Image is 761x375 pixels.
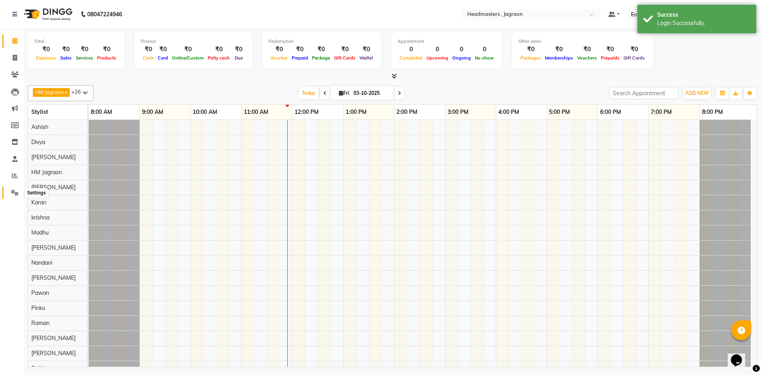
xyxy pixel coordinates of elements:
[518,38,647,45] div: Other sales
[547,106,572,118] a: 5:00 PM
[268,38,375,45] div: Redemption
[31,229,49,236] span: Madhu
[34,38,118,45] div: Total
[233,55,245,61] span: Due
[206,45,232,54] div: ₹0
[74,45,95,54] div: ₹0
[87,3,122,25] b: 08047224946
[424,55,450,61] span: Upcoming
[299,87,319,99] span: Today
[242,106,270,118] a: 11:00 AM
[398,38,496,45] div: Appointment
[450,55,473,61] span: Ongoing
[268,45,290,54] div: ₹0
[170,55,206,61] span: Online/Custom
[35,89,64,95] span: HM Jagraon
[398,55,424,61] span: Completed
[31,244,76,251] span: [PERSON_NAME]
[398,45,424,54] div: 0
[34,55,58,61] span: Expenses
[64,89,67,95] a: x
[446,106,470,118] a: 3:00 PM
[394,106,419,118] a: 2:00 PM
[20,3,75,25] img: logo
[575,45,599,54] div: ₹0
[31,289,49,296] span: Pawan
[95,45,118,54] div: ₹0
[31,365,44,372] span: Sukh
[31,154,76,161] span: [PERSON_NAME]
[31,274,76,281] span: [PERSON_NAME]
[141,55,156,61] span: Cash
[543,55,575,61] span: Memberships
[599,55,621,61] span: Prepaids
[337,90,351,96] span: Fri
[358,45,375,54] div: ₹0
[290,55,310,61] span: Prepaid
[232,45,246,54] div: ₹0
[657,11,750,19] div: Success
[310,55,332,61] span: Package
[344,106,369,118] a: 1:00 PM
[268,55,290,61] span: Voucher
[621,45,647,54] div: ₹0
[31,259,52,266] span: Nandani
[31,335,76,342] span: [PERSON_NAME]
[599,45,621,54] div: ₹0
[293,106,321,118] a: 12:00 PM
[351,87,391,99] input: 2025-10-03
[657,19,750,27] div: Login Successfully.
[358,55,375,61] span: Wallet
[141,38,246,45] div: Finance
[31,169,62,176] span: HM Jagraon
[473,45,496,54] div: 0
[685,90,709,96] span: ADD NEW
[518,55,543,61] span: Packages
[543,45,575,54] div: ₹0
[649,106,674,118] a: 7:00 PM
[206,55,232,61] span: Petty cash
[332,55,358,61] span: Gift Cards
[31,108,48,115] span: Stylist
[609,87,679,99] input: Search Appointment
[95,55,118,61] span: Products
[31,304,45,312] span: Pinku
[156,55,170,61] span: Card
[58,45,74,54] div: ₹0
[332,45,358,54] div: ₹0
[31,350,76,357] span: [PERSON_NAME]
[496,106,521,118] a: 4:00 PM
[191,106,219,118] a: 10:00 AM
[310,45,332,54] div: ₹0
[290,45,310,54] div: ₹0
[728,343,753,367] iframe: chat widget
[31,184,76,191] span: [PERSON_NAME]
[473,55,496,61] span: No show
[621,55,647,61] span: Gift Cards
[683,88,711,99] button: ADD NEW
[25,188,48,198] div: Settings
[424,45,450,54] div: 0
[140,106,165,118] a: 9:00 AM
[71,88,87,95] span: +26
[31,123,48,131] span: Ashish
[31,319,50,327] span: Raman
[700,106,725,118] a: 8:00 PM
[518,45,543,54] div: ₹0
[89,106,114,118] a: 8:00 AM
[74,55,95,61] span: Services
[156,45,170,54] div: ₹0
[575,55,599,61] span: Vouchers
[170,45,206,54] div: ₹0
[598,106,623,118] a: 6:00 PM
[31,214,50,221] span: krishna
[34,45,58,54] div: ₹0
[31,199,46,206] span: Karan
[58,55,74,61] span: Sales
[450,45,473,54] div: 0
[141,45,156,54] div: ₹0
[31,138,45,146] span: Divya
